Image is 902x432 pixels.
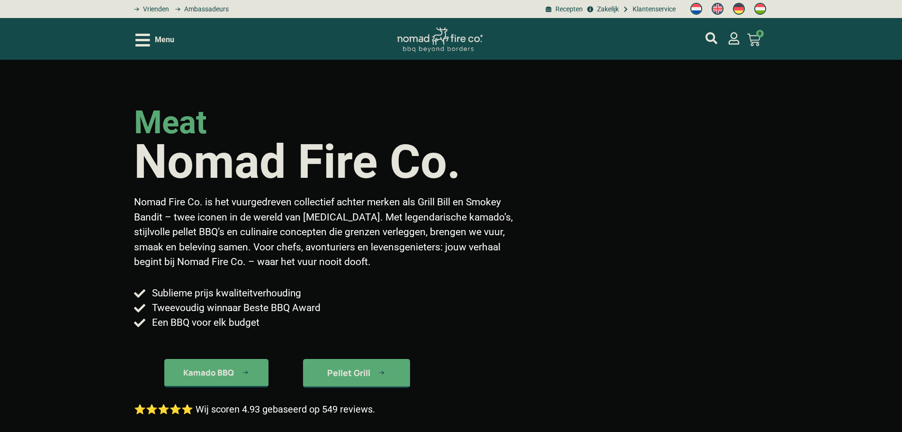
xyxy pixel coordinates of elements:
a: grill bill vrienden [131,4,169,14]
span: Ambassadeurs [182,4,229,14]
a: Switch to Hongaars [750,0,771,18]
span: Kamado BBQ [183,368,234,377]
a: kamado bbq [164,359,268,387]
span: Zakelijk [595,4,619,14]
p: Nomad Fire Co. is het vuurgedreven collectief achter merken als Grill Bill en Smokey Bandit – twe... [134,195,520,270]
span: Pellet Grill [327,368,370,377]
span: Een BBQ voor elk budget [150,315,259,330]
img: Nomad Logo [397,28,482,53]
h1: Nomad Fire Co. [134,138,461,185]
a: grill bill klantenservice [621,4,676,14]
img: Nederlands [690,3,702,15]
a: grill bill ambassadors [171,4,228,14]
a: kamado bbq [303,359,410,388]
p: ⭐⭐⭐⭐⭐ Wij scoren 4.93 gebaseerd op 549 reviews. [134,402,375,416]
img: Engels [712,3,723,15]
a: mijn account [706,32,717,44]
span: Tweevoudig winnaar Beste BBQ Award [150,301,321,315]
img: Duits [733,3,745,15]
a: 0 [736,28,772,52]
a: Switch to Engels [707,0,728,18]
span: Menu [155,34,174,46]
span: Recepten [553,4,583,14]
a: mijn account [728,32,740,45]
h2: meat [134,107,207,138]
a: grill bill zakeljk [585,4,618,14]
span: 0 [756,30,764,37]
span: Vrienden [141,4,169,14]
a: BBQ recepten [544,4,583,14]
div: Open/Close Menu [135,32,174,48]
img: Hongaars [754,3,766,15]
a: Switch to Duits [728,0,750,18]
span: Sublieme prijs kwaliteitverhouding [150,286,301,301]
span: Klantenservice [630,4,676,14]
